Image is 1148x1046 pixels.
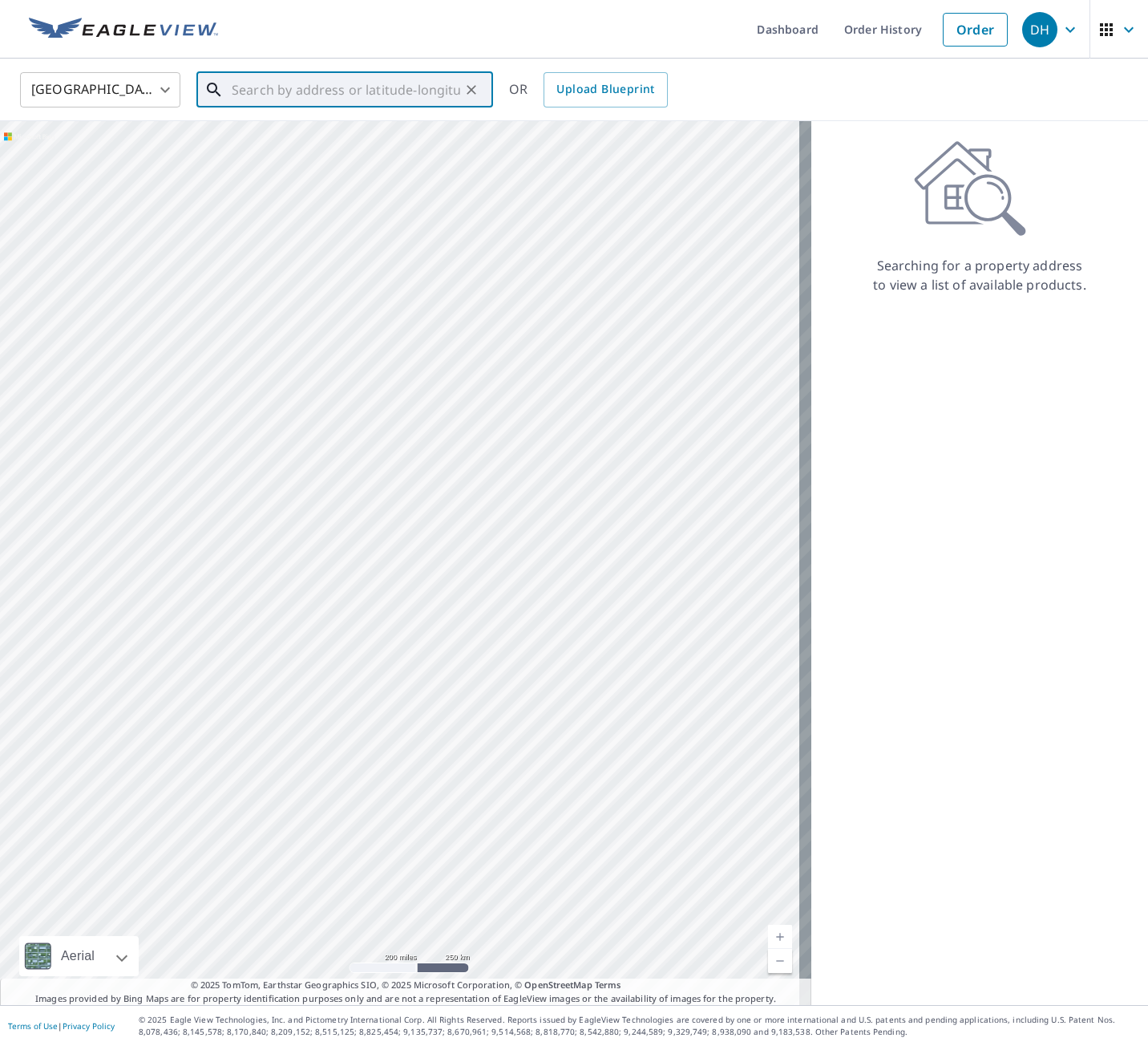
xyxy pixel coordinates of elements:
[63,1020,115,1032] a: Privacy Policy
[595,979,621,991] a: Terms
[556,79,654,99] span: Upload Blueprint
[20,67,180,112] div: [GEOGRAPHIC_DATA]
[232,67,460,112] input: Search by address or latitude-longitude
[768,949,792,973] a: Current Level 5, Zoom Out
[8,1021,115,1031] p: |
[1022,12,1057,47] div: DH
[29,18,218,42] img: EV Logo
[19,936,139,976] div: Aerial
[8,1020,58,1032] a: Terms of Use
[524,979,592,991] a: OpenStreetMap
[56,936,99,976] div: Aerial
[943,13,1008,47] a: Order
[768,925,792,949] a: Current Level 5, Zoom In
[544,72,667,107] a: Upload Blueprint
[191,979,621,992] span: © 2025 TomTom, Earthstar Geographics SIO, © 2025 Microsoft Corporation, ©
[460,79,483,101] button: Clear
[139,1014,1140,1038] p: © 2025 Eagle View Technologies, Inc. and Pictometry International Corp. All Rights Reserved. Repo...
[509,72,668,107] div: OR
[872,256,1087,294] p: Searching for a property address to view a list of available products.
